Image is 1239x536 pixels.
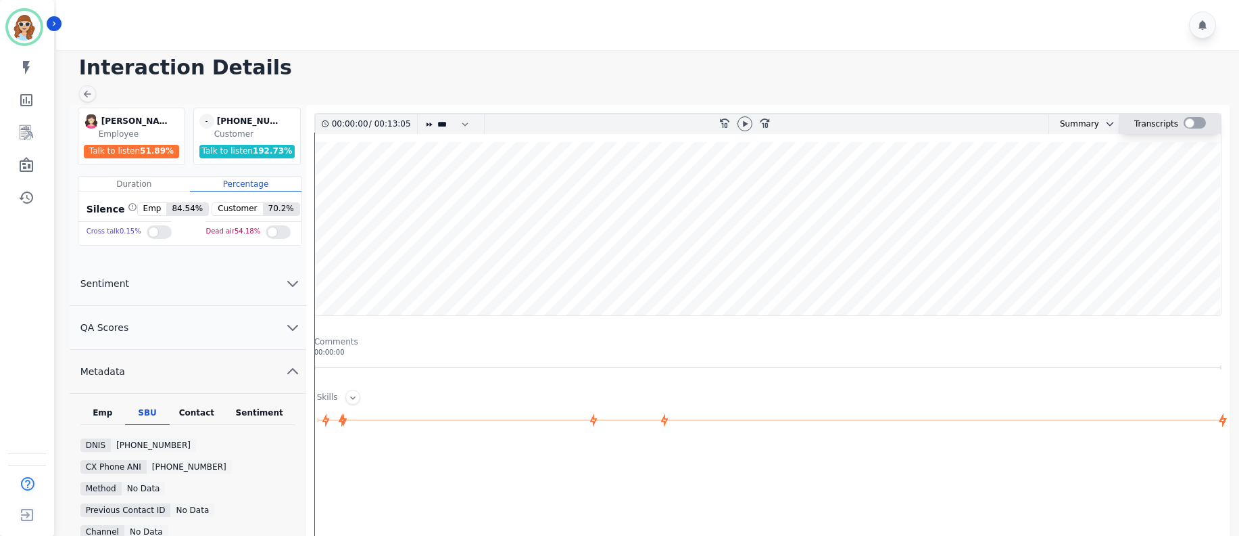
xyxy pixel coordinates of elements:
div: No Data [170,504,214,517]
div: / [332,114,414,134]
div: Summary [1049,114,1099,134]
div: Silence [84,202,137,216]
div: Method [80,482,122,495]
div: Talk to listen [84,145,180,158]
svg: chevron up [285,363,301,380]
span: Emp [138,203,167,215]
div: Comments [314,336,1221,347]
div: Previous Contact ID [80,504,171,517]
div: Dead air 54.18 % [205,222,260,242]
span: Customer [212,203,262,215]
div: Talk to listen [199,145,295,158]
div: Contact [170,407,224,425]
div: [PHONE_NUMBER] [147,460,232,474]
span: 84.54 % [166,203,208,215]
div: No data [122,482,166,495]
button: chevron down [1099,118,1115,129]
span: Sentiment [70,277,140,290]
span: - [199,114,214,129]
button: QA Scores chevron down [70,306,306,350]
div: Duration [78,177,190,192]
button: Sentiment chevron down [70,262,306,306]
div: Transcripts [1134,114,1178,134]
span: 192.73 % [253,146,292,156]
span: QA Scores [70,321,140,334]
div: Emp [80,407,125,425]
div: SBU [125,407,170,425]
div: 00:00:00 [332,114,369,134]
div: Customer [214,129,297,139]
div: Skills [317,392,338,405]
div: Employee [99,129,182,139]
span: 70.2 % [263,203,299,215]
div: Percentage [190,177,301,192]
span: Metadata [70,365,136,378]
div: 00:13:05 [372,114,409,134]
svg: chevron down [285,319,301,336]
div: Cross talk 0.15 % [87,222,141,242]
h1: Interaction Details [79,55,1225,80]
div: CX Phone ANI [80,460,147,474]
div: 00:00:00 [314,347,1221,357]
div: Sentiment [224,407,295,425]
button: Metadata chevron up [70,350,306,394]
div: [PHONE_NUMBER] [217,114,285,129]
svg: chevron down [1104,118,1115,129]
div: [PERSON_NAME][EMAIL_ADDRESS][PERSON_NAME][DOMAIN_NAME] [101,114,169,129]
img: Bordered avatar [8,11,41,43]
div: [PHONE_NUMBER] [111,439,196,452]
div: DNIS [80,439,111,452]
svg: chevron down [285,275,301,292]
span: 51.89 % [140,146,174,156]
